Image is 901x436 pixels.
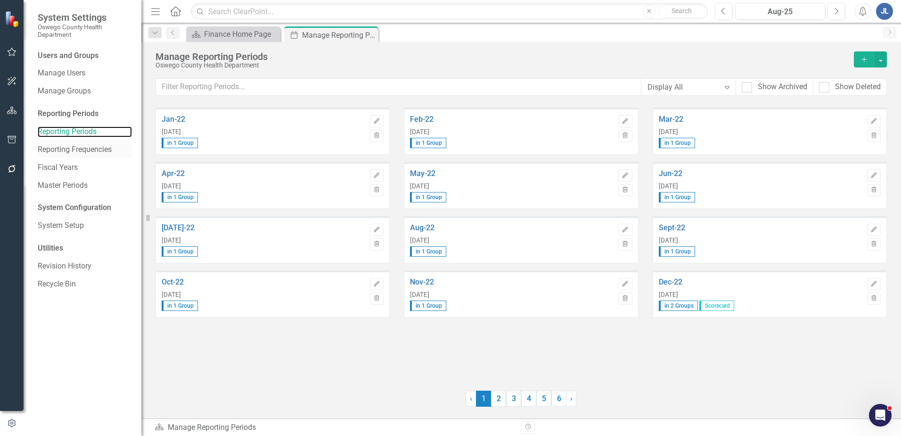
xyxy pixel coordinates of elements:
[410,291,614,299] div: [DATE]
[659,224,862,232] a: Sept-22
[38,220,132,231] a: System Setup
[410,192,446,202] span: in 1 Group
[38,243,132,254] div: Utilities
[162,128,365,136] div: [DATE]
[38,180,132,191] a: Master Periods
[659,169,862,178] a: Jun-22
[204,28,278,40] div: Finance Home Page
[38,144,132,155] a: Reporting Frequencies
[38,12,132,23] span: System Settings
[506,391,521,407] a: 3
[156,78,641,96] input: Filter Reporting Periods...
[876,3,893,20] button: JL
[735,3,825,20] button: Aug-25
[410,278,614,286] a: Nov-22
[647,82,720,92] div: Display All
[5,10,21,27] img: ClearPoint Strategy
[659,246,695,257] span: in 1 Group
[191,3,708,20] input: Search ClearPoint...
[302,29,376,41] div: Manage Reporting Periods
[38,261,132,272] a: Revision History
[38,202,132,213] div: System Configuration
[162,183,365,190] div: [DATE]
[659,115,862,124] a: Mar-22
[162,278,365,286] a: Oct-22
[672,7,692,15] span: Search
[162,138,198,148] span: in 1 Group
[410,301,446,311] span: in 1 Group
[155,422,514,433] div: Manage Reporting Periods
[659,278,862,286] a: Dec-22
[162,115,365,124] a: Jan-22
[410,128,614,136] div: [DATE]
[162,301,198,311] span: in 1 Group
[470,394,472,403] span: ‹
[38,50,132,61] div: Users and Groups
[162,169,365,178] a: Apr-22
[659,291,862,299] div: [DATE]
[38,68,132,79] a: Manage Users
[162,246,198,257] span: in 1 Group
[38,109,132,119] div: Reporting Periods
[410,115,614,124] a: Feb-22
[521,391,536,407] a: 4
[410,183,614,190] div: [DATE]
[835,82,881,92] div: Show Deleted
[758,82,807,92] div: Show Archived
[38,162,132,173] a: Fiscal Years
[869,404,892,427] iframe: Intercom live chat
[38,86,132,97] a: Manage Groups
[551,391,566,407] a: 6
[658,5,705,18] button: Search
[410,237,614,244] div: [DATE]
[491,391,506,407] a: 2
[38,23,132,39] small: Oswego County Health Department
[410,224,614,232] a: Aug-22
[659,128,862,136] div: [DATE]
[659,183,862,190] div: [DATE]
[699,301,734,311] span: Scorecard
[410,169,614,178] a: May-22
[570,394,573,403] span: ›
[410,246,446,257] span: in 1 Group
[659,237,862,244] div: [DATE]
[38,126,132,137] a: Reporting Periods
[38,279,132,290] a: Recycle Bin
[162,224,365,232] a: [DATE]-22
[536,391,551,407] a: 5
[156,51,849,62] div: Manage Reporting Periods
[476,391,491,407] span: 1
[162,291,365,299] div: [DATE]
[162,237,365,244] div: [DATE]
[410,138,446,148] span: in 1 Group
[162,192,198,202] span: in 1 Group
[738,6,822,17] div: Aug-25
[156,62,849,69] div: Oswego County Health Department
[659,301,698,311] span: in 2 Groups
[659,192,695,202] span: in 1 Group
[188,28,278,40] a: Finance Home Page
[659,138,695,148] span: in 1 Group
